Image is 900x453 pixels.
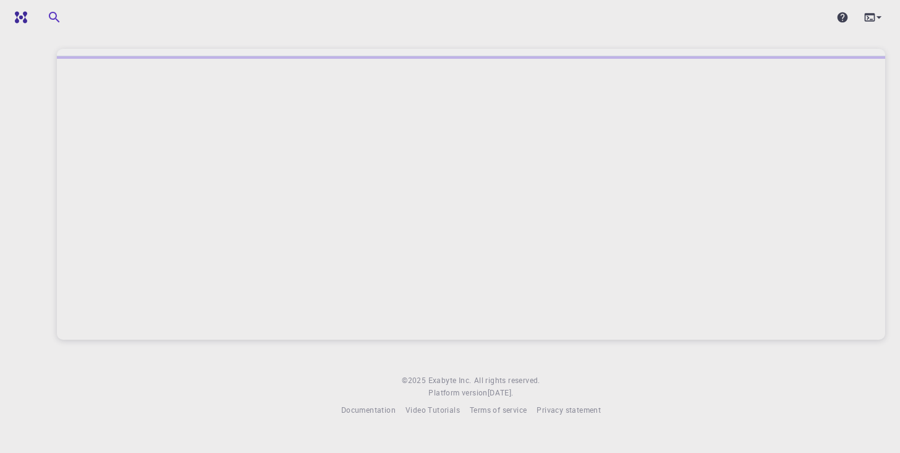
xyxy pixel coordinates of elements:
[341,405,396,415] span: Documentation
[474,374,540,387] span: All rights reserved.
[470,405,527,415] span: Terms of service
[488,387,514,397] span: [DATE] .
[537,405,601,415] span: Privacy statement
[428,387,487,399] span: Platform version
[405,405,460,415] span: Video Tutorials
[341,404,396,416] a: Documentation
[10,11,27,24] img: logo
[405,404,460,416] a: Video Tutorials
[428,375,472,385] span: Exabyte Inc.
[402,374,428,387] span: © 2025
[537,404,601,416] a: Privacy statement
[488,387,514,399] a: [DATE].
[470,404,527,416] a: Terms of service
[428,374,472,387] a: Exabyte Inc.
